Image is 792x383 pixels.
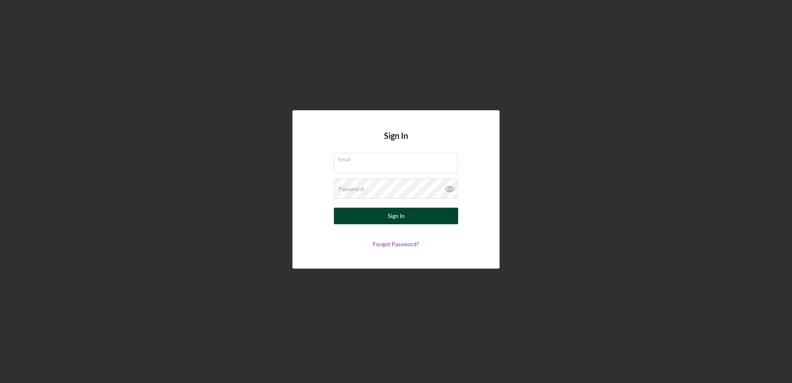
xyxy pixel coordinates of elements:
div: Sign In [388,208,405,224]
button: Sign In [334,208,458,224]
h4: Sign In [384,131,408,153]
label: Email [338,153,458,162]
a: Forgot Password? [373,240,419,247]
label: Password [338,186,364,192]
